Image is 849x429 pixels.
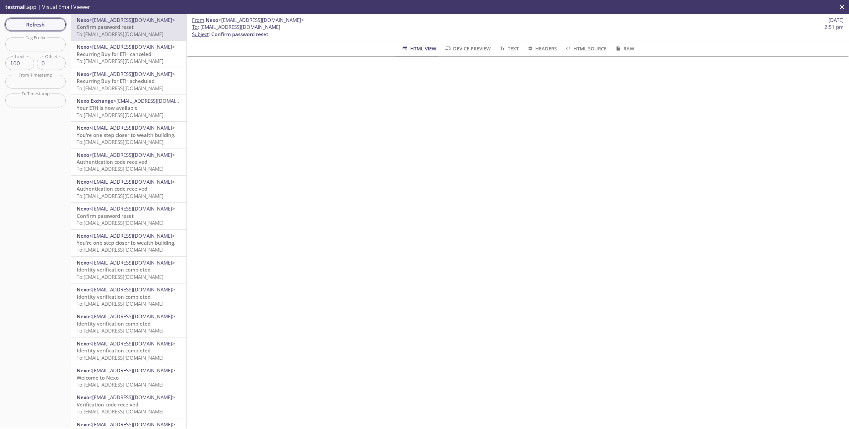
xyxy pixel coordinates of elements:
[77,320,151,327] span: Identity verification completed
[77,408,163,415] span: To: [EMAIL_ADDRESS][DOMAIN_NAME]
[71,337,186,364] div: Nexo<[EMAIL_ADDRESS][DOMAIN_NAME]>Identity verification completedTo:[EMAIL_ADDRESS][DOMAIN_NAME]
[77,178,89,185] span: Nexo
[77,374,119,381] span: Welcome to Nexo
[77,300,163,307] span: To: [EMAIL_ADDRESS][DOMAIN_NAME]
[192,31,209,37] span: Subject
[89,421,175,428] span: <[EMAIL_ADDRESS][DOMAIN_NAME]>
[77,104,138,111] span: Your ETH is now available
[77,274,163,280] span: To: [EMAIL_ADDRESS][DOMAIN_NAME]
[77,43,89,50] span: Nexo
[77,246,163,253] span: To: [EMAIL_ADDRESS][DOMAIN_NAME]
[211,31,268,37] span: Confirm password reset
[615,44,634,53] span: Raw
[828,17,844,24] span: [DATE]
[77,71,89,77] span: Nexo
[77,24,134,30] span: Confirm password reset
[71,149,186,175] div: Nexo<[EMAIL_ADDRESS][DOMAIN_NAME]>Authentication code receivedTo:[EMAIL_ADDRESS][DOMAIN_NAME]
[71,41,186,67] div: Nexo<[EMAIL_ADDRESS][DOMAIN_NAME]>Recurring Buy for ETH canceledTo:[EMAIL_ADDRESS][DOMAIN_NAME]
[565,44,607,53] span: HTML Source
[77,394,89,400] span: Nexo
[206,17,218,23] span: Nexo
[71,283,186,310] div: Nexo<[EMAIL_ADDRESS][DOMAIN_NAME]>Identity verification completedTo:[EMAIL_ADDRESS][DOMAIN_NAME]
[113,97,199,104] span: <[EMAIL_ADDRESS][DOMAIN_NAME]>
[71,230,186,256] div: Nexo<[EMAIL_ADDRESS][DOMAIN_NAME]>You’re one step closer to wealth building.To:[EMAIL_ADDRESS][DO...
[77,205,89,212] span: Nexo
[499,44,518,53] span: Text
[71,176,186,202] div: Nexo<[EMAIL_ADDRESS][DOMAIN_NAME]>Authentication code receivedTo:[EMAIL_ADDRESS][DOMAIN_NAME]
[77,193,163,199] span: To: [EMAIL_ADDRESS][DOMAIN_NAME]
[89,313,175,320] span: <[EMAIL_ADDRESS][DOMAIN_NAME]>
[77,401,138,408] span: Verification code received
[89,71,175,77] span: <[EMAIL_ADDRESS][DOMAIN_NAME]>
[71,14,186,40] div: Nexo<[EMAIL_ADDRESS][DOMAIN_NAME]>Confirm password resetTo:[EMAIL_ADDRESS][DOMAIN_NAME]
[77,266,151,273] span: Identity verification completed
[89,124,175,131] span: <[EMAIL_ADDRESS][DOMAIN_NAME]>
[77,213,134,219] span: Confirm password reset
[77,367,89,374] span: Nexo
[218,17,304,23] span: <[EMAIL_ADDRESS][DOMAIN_NAME]>
[71,203,186,229] div: Nexo<[EMAIL_ADDRESS][DOMAIN_NAME]>Confirm password resetTo:[EMAIL_ADDRESS][DOMAIN_NAME]
[77,31,163,37] span: To: [EMAIL_ADDRESS][DOMAIN_NAME]
[5,3,26,11] span: testmail
[192,24,198,30] span: To
[89,178,175,185] span: <[EMAIL_ADDRESS][DOMAIN_NAME]>
[71,391,186,418] div: Nexo<[EMAIL_ADDRESS][DOMAIN_NAME]>Verification code receivedTo:[EMAIL_ADDRESS][DOMAIN_NAME]
[89,43,175,50] span: <[EMAIL_ADDRESS][DOMAIN_NAME]>
[71,68,186,94] div: Nexo<[EMAIL_ADDRESS][DOMAIN_NAME]>Recurring Buy for ETH scheduledTo:[EMAIL_ADDRESS][DOMAIN_NAME]
[71,364,186,391] div: Nexo<[EMAIL_ADDRESS][DOMAIN_NAME]>Welcome to NexoTo:[EMAIL_ADDRESS][DOMAIN_NAME]
[77,112,163,118] span: To: [EMAIL_ADDRESS][DOMAIN_NAME]
[89,340,175,347] span: <[EMAIL_ADDRESS][DOMAIN_NAME]>
[77,152,89,158] span: Nexo
[77,139,163,145] span: To: [EMAIL_ADDRESS][DOMAIN_NAME]
[77,51,151,57] span: Recurring Buy for ETH canceled
[89,286,175,293] span: <[EMAIL_ADDRESS][DOMAIN_NAME]>
[77,17,89,23] span: Nexo
[192,17,204,23] span: From
[77,132,175,138] span: You’re one step closer to wealth building.
[824,24,844,31] span: 2:51 pm
[77,219,163,226] span: To: [EMAIL_ADDRESS][DOMAIN_NAME]
[77,313,89,320] span: Nexo
[77,165,163,172] span: To: [EMAIL_ADDRESS][DOMAIN_NAME]
[77,259,89,266] span: Nexo
[89,205,175,212] span: <[EMAIL_ADDRESS][DOMAIN_NAME]>
[77,158,147,165] span: Authentication code received
[77,347,151,354] span: Identity verification completed
[71,95,186,121] div: Nexo Exchange<[EMAIL_ADDRESS][DOMAIN_NAME]>Your ETH is now availableTo:[EMAIL_ADDRESS][DOMAIN_NAME]
[192,17,304,24] span: :
[89,232,175,239] span: <[EMAIL_ADDRESS][DOMAIN_NAME]>
[89,17,175,23] span: <[EMAIL_ADDRESS][DOMAIN_NAME]>
[192,24,844,38] p: :
[77,232,89,239] span: Nexo
[5,18,66,31] button: Refresh
[89,367,175,374] span: <[EMAIL_ADDRESS][DOMAIN_NAME]>
[192,24,280,31] span: : [EMAIL_ADDRESS][DOMAIN_NAME]
[527,44,557,53] span: Headers
[77,286,89,293] span: Nexo
[77,58,163,64] span: To: [EMAIL_ADDRESS][DOMAIN_NAME]
[77,293,151,300] span: Identity verification completed
[89,394,175,400] span: <[EMAIL_ADDRESS][DOMAIN_NAME]>
[77,239,175,246] span: You’re one step closer to wealth building.
[77,78,155,84] span: Recurring Buy for ETH scheduled
[77,381,163,388] span: To: [EMAIL_ADDRESS][DOMAIN_NAME]
[77,85,163,92] span: To: [EMAIL_ADDRESS][DOMAIN_NAME]
[77,97,113,104] span: Nexo Exchange
[77,327,163,334] span: To: [EMAIL_ADDRESS][DOMAIN_NAME]
[77,354,163,361] span: To: [EMAIL_ADDRESS][DOMAIN_NAME]
[444,44,491,53] span: Device Preview
[77,421,89,428] span: Nexo
[71,257,186,283] div: Nexo<[EMAIL_ADDRESS][DOMAIN_NAME]>Identity verification completedTo:[EMAIL_ADDRESS][DOMAIN_NAME]
[71,310,186,337] div: Nexo<[EMAIL_ADDRESS][DOMAIN_NAME]>Identity verification completedTo:[EMAIL_ADDRESS][DOMAIN_NAME]
[77,185,147,192] span: Authentication code received
[77,124,89,131] span: Nexo
[89,259,175,266] span: <[EMAIL_ADDRESS][DOMAIN_NAME]>
[71,122,186,148] div: Nexo<[EMAIL_ADDRESS][DOMAIN_NAME]>You’re one step closer to wealth building.To:[EMAIL_ADDRESS][DO...
[11,20,60,29] span: Refresh
[401,44,436,53] span: HTML View
[77,340,89,347] span: Nexo
[89,152,175,158] span: <[EMAIL_ADDRESS][DOMAIN_NAME]>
